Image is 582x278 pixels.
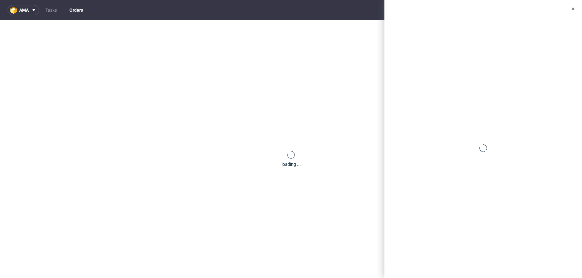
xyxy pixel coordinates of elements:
[19,8,29,12] span: ama
[42,5,61,15] a: Tasks
[282,161,301,167] div: loading ...
[8,5,39,15] button: ama
[66,5,87,15] a: Orders
[10,7,19,14] img: logo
